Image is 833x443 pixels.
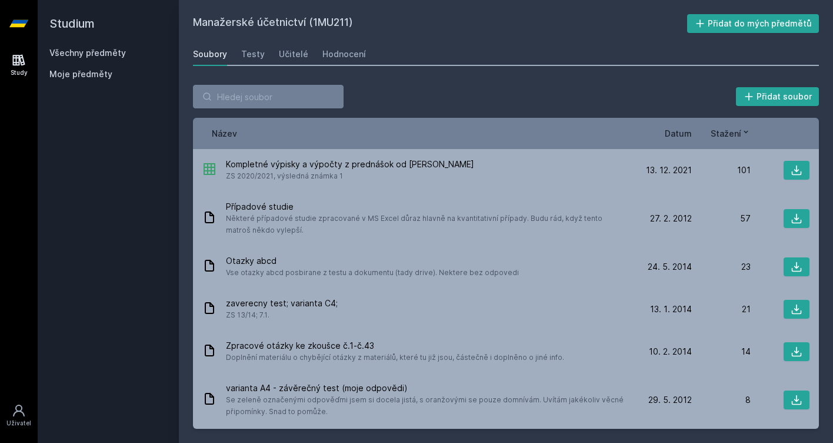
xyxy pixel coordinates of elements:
[226,382,628,394] span: varianta A4 - závěrečný test (moje odpovědi)
[692,394,751,406] div: 8
[212,127,237,140] button: Název
[2,47,35,83] a: Study
[692,303,751,315] div: 21
[649,346,692,358] span: 10. 2. 2014
[646,164,692,176] span: 13. 12. 2021
[6,419,31,428] div: Uživatel
[692,346,751,358] div: 14
[279,42,308,66] a: Učitelé
[193,14,687,33] h2: Manažerské účetnictví (1MU211)
[226,213,628,236] span: Některé případové studie zpracované v MS Excel důraz hlavně na kvantitativní případy. Budu rád, k...
[226,340,564,352] span: Zpracové otázky ke zkoušce č.1-č.43
[322,42,366,66] a: Hodnocení
[687,14,819,33] button: Přidat do mých předmětů
[226,297,338,309] span: zaverecny test; varianta C4;
[322,48,366,60] div: Hodnocení
[226,352,564,363] span: Doplnění materiálu o chybějící otázky z materiálů, které tu již jsou, částečně i doplněno o jiné ...
[692,213,751,224] div: 57
[226,170,474,182] span: ZS 2020/2021, výsledná známka 1
[650,213,692,224] span: 27. 2. 2012
[193,48,227,60] div: Soubory
[226,309,338,321] span: ZS 13/14; 7.1.
[241,42,265,66] a: Testy
[202,162,216,179] div: .XLSX
[226,394,628,418] span: Se zeleně označenými odpověďmi jsem si docela jistá, s oranžovými se pouze domnívám. Uvítám jakék...
[226,255,519,267] span: Otazky abcd
[226,267,519,279] span: Vse otazky abcd posbirane z testu a dokumentu (tady drive). Nektere bez odpovedi
[241,48,265,60] div: Testy
[648,394,692,406] span: 29. 5. 2012
[711,127,751,140] button: Stažení
[226,201,628,213] span: Případové studie
[711,127,741,140] span: Stažení
[49,68,112,80] span: Moje předměty
[49,48,126,58] a: Všechny předměty
[648,261,692,273] span: 24. 5. 2014
[2,398,35,434] a: Uživatel
[11,68,28,77] div: Study
[736,87,819,106] button: Přidat soubor
[692,261,751,273] div: 23
[226,158,474,170] span: Kompletné výpisky a výpočty z prednášok od [PERSON_NAME]
[193,42,227,66] a: Soubory
[692,164,751,176] div: 101
[279,48,308,60] div: Učitelé
[193,85,344,108] input: Hledej soubor
[665,127,692,140] button: Datum
[650,303,692,315] span: 13. 1. 2014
